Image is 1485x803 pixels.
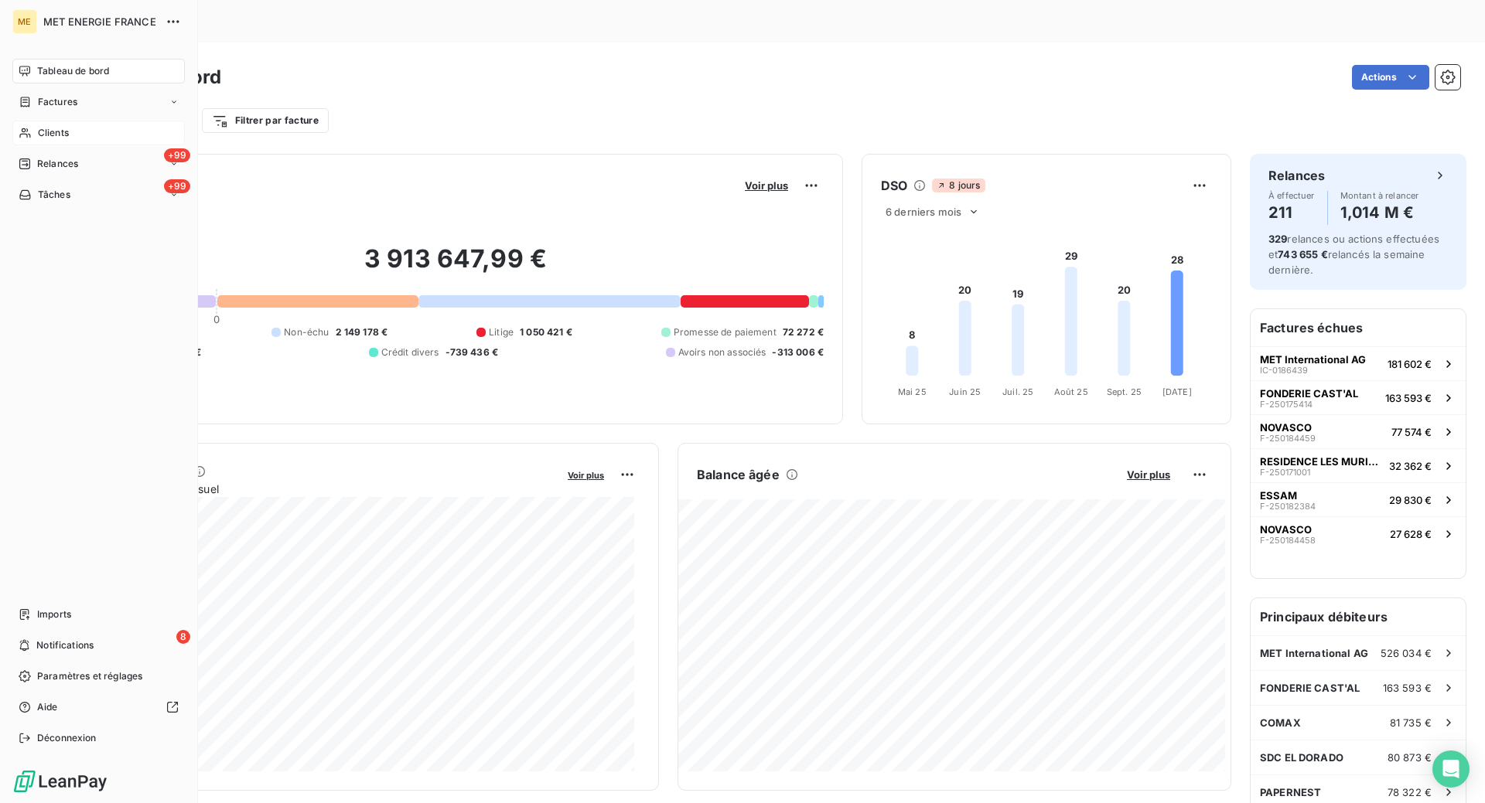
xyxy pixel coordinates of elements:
[1002,386,1033,397] tspan: Juil. 25
[1268,191,1315,200] span: À effectuer
[1388,751,1432,764] span: 80 873 €
[1260,353,1366,366] span: MET International AG
[176,630,190,644] span: 8
[697,465,780,484] h6: Balance âgée
[1260,468,1310,477] span: F-250171001
[1388,786,1432,798] span: 78 322 €
[783,325,824,339] span: 72 272 €
[1260,400,1313,409] span: F-250175414
[745,179,788,192] span: Voir plus
[740,179,793,192] button: Voir plus
[445,345,499,359] span: -739 436 €
[1383,682,1432,694] span: 163 593 €
[1251,482,1466,516] button: ESSAMF-25018238429 830 €
[37,64,109,78] span: Tableau de bord
[1278,248,1327,260] span: 743 655 €
[1389,494,1432,506] span: 29 830 €
[1340,200,1419,225] h4: 1,014 M €
[881,176,907,195] h6: DSO
[1260,455,1383,468] span: RESIDENCE LES MURIERS
[1251,380,1466,414] button: FONDERIE CAST'ALF-250175414163 593 €
[1162,386,1192,397] tspan: [DATE]
[36,638,94,652] span: Notifications
[949,386,981,397] tspan: Juin 25
[1389,460,1432,472] span: 32 362 €
[164,179,190,193] span: +99
[489,325,514,339] span: Litige
[1388,358,1432,370] span: 181 602 €
[1390,528,1432,540] span: 27 628 €
[1260,716,1301,729] span: COMAX
[1260,647,1368,659] span: MET International AG
[1251,309,1466,346] h6: Factures échues
[38,95,77,109] span: Factures
[1251,516,1466,550] button: NOVASCOF-25018445827 628 €
[1268,233,1287,245] span: 329
[87,481,557,497] span: Chiffre d'affaires mensuel
[772,345,824,359] span: -313 006 €
[1340,191,1419,200] span: Montant à relancer
[37,669,142,683] span: Paramètres et réglages
[1268,200,1315,225] h4: 211
[12,695,185,720] a: Aide
[1054,386,1088,397] tspan: Août 25
[520,325,572,339] span: 1 050 421 €
[1391,426,1432,438] span: 77 574 €
[1260,489,1297,502] span: ESSAM
[164,148,190,162] span: +99
[1260,366,1308,375] span: IC-0186439
[1251,448,1466,482] button: RESIDENCE LES MURIERSF-25017100132 362 €
[1260,682,1360,694] span: FONDERIE CAST'AL
[1268,233,1439,276] span: relances ou actions effectuées et relancés la semaine dernière.
[1268,166,1325,185] h6: Relances
[38,126,69,140] span: Clients
[1107,386,1142,397] tspan: Sept. 25
[1251,598,1466,635] h6: Principaux débiteurs
[1352,65,1429,90] button: Actions
[1260,421,1312,434] span: NOVASCO
[37,157,78,171] span: Relances
[563,468,609,481] button: Voir plus
[1260,502,1316,511] span: F-250182384
[213,313,220,325] span: 0
[87,243,824,290] h2: 3 913 647,99 €
[674,325,777,339] span: Promesse de paiement
[37,607,71,621] span: Imports
[1122,468,1175,481] button: Voir plus
[38,188,70,202] span: Tâches
[1251,346,1466,380] button: MET International AGIC-0186439181 602 €
[886,206,961,218] span: 6 derniers mois
[1260,751,1343,764] span: SDC EL DORADO
[1381,647,1432,659] span: 526 034 €
[1260,786,1321,798] span: PAPERNEST
[284,325,329,339] span: Non-échu
[568,470,604,481] span: Voir plus
[1432,750,1470,788] div: Open Intercom Messenger
[336,325,388,339] span: 2 149 178 €
[932,179,985,192] span: 8 jours
[1251,414,1466,448] button: NOVASCOF-25018445977 574 €
[1260,523,1312,536] span: NOVASCO
[202,108,329,133] button: Filtrer par facture
[37,731,97,745] span: Déconnexion
[1260,387,1358,400] span: FONDERIE CAST'AL
[37,700,58,714] span: Aide
[898,386,927,397] tspan: Mai 25
[1127,468,1170,481] span: Voir plus
[12,769,108,794] img: Logo LeanPay
[1390,716,1432,729] span: 81 735 €
[1385,392,1432,404] span: 163 593 €
[678,345,766,359] span: Avoirs non associés
[381,345,439,359] span: Crédit divers
[1260,536,1316,545] span: F-250184458
[1260,434,1316,443] span: F-250184459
